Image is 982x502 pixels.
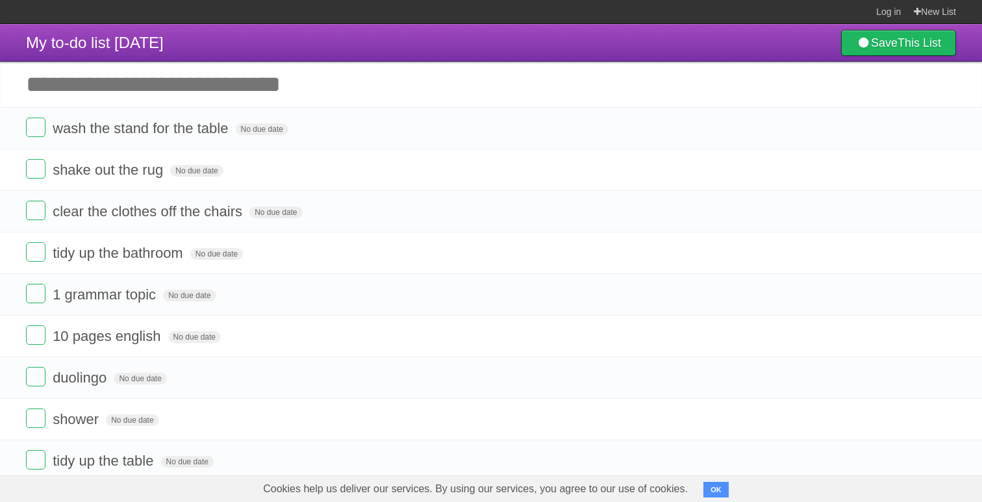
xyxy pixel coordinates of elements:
span: No due date [163,290,216,301]
span: tidy up the bathroom [53,245,186,261]
button: OK [703,482,729,497]
span: No due date [236,123,288,135]
span: shake out the rug [53,162,166,178]
span: wash the stand for the table [53,120,231,136]
span: My to-do list [DATE] [26,34,164,51]
label: Done [26,367,45,386]
span: No due date [114,373,166,384]
label: Done [26,159,45,179]
span: No due date [106,414,158,426]
span: 1 grammar topic [53,286,159,303]
span: clear the clothes off the chairs [53,203,245,220]
label: Done [26,450,45,470]
span: 10 pages english [53,328,164,344]
a: SaveThis List [841,30,956,56]
span: Cookies help us deliver our services. By using our services, you agree to our use of cookies. [250,476,701,502]
label: Done [26,284,45,303]
label: Done [26,201,45,220]
span: tidy up the table [53,453,157,469]
label: Done [26,118,45,137]
span: No due date [168,331,221,343]
span: shower [53,411,102,427]
span: No due date [170,165,223,177]
label: Done [26,242,45,262]
span: duolingo [53,370,110,386]
b: This List [898,36,941,49]
span: No due date [190,248,243,260]
label: Done [26,325,45,345]
label: Done [26,408,45,428]
span: No due date [161,456,214,468]
span: No due date [249,207,302,218]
